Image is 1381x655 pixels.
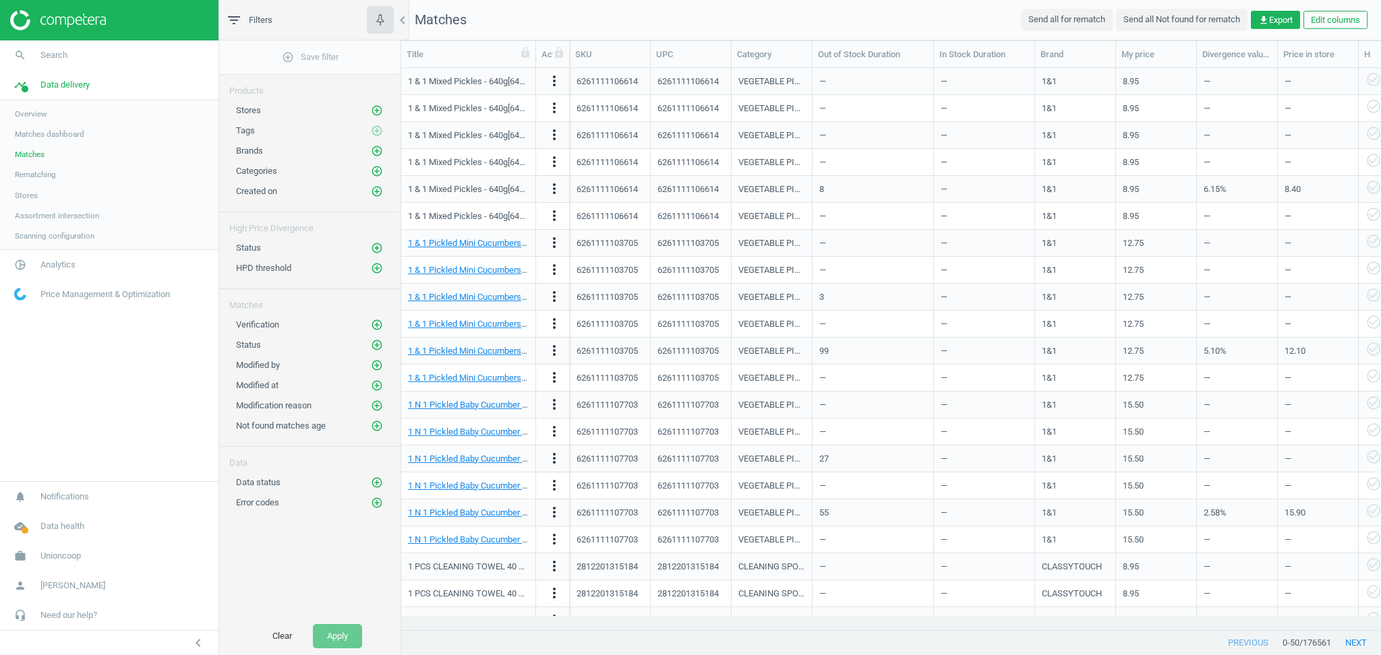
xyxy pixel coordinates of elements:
[370,338,384,352] button: add_circle_outline
[236,186,277,196] span: Created on
[577,75,638,88] div: 6261111106614
[1204,258,1270,282] div: —
[819,312,927,336] div: —
[1258,15,1269,26] i: get_app
[40,288,170,301] span: Price Management & Optimization
[370,164,384,178] button: add_circle_outline
[546,504,562,520] i: more_vert
[371,339,383,351] i: add_circle_outline
[738,102,805,115] div: VEGETABLE PICKLES
[408,156,529,168] div: 1 & 1 Mixed Pickles - 640g[640g]
[7,42,33,68] i: search
[370,419,384,433] button: add_circle_outline
[1285,123,1351,147] div: —
[546,261,562,278] i: more_vert
[941,420,1028,443] div: —
[546,235,562,252] button: more_vert
[370,144,384,158] button: add_circle_outline
[7,252,33,278] i: pie_chart_outlined
[657,210,719,222] div: 6261111106614
[657,399,719,411] div: 6261111107703
[370,379,384,392] button: add_circle_outline
[370,241,384,255] button: add_circle_outline
[818,49,928,61] div: Out of Stock Duration
[394,12,411,28] i: chevron_left
[546,369,562,387] button: more_vert
[1202,49,1272,61] div: Divergence value, %
[1123,285,1189,309] div: 12.75
[819,69,927,93] div: —
[15,190,38,201] span: Stores
[1285,258,1351,282] div: —
[657,237,719,249] div: 6261111103705
[819,96,927,120] div: —
[1204,393,1270,416] div: —
[15,108,47,119] span: Overview
[577,399,638,411] div: 6261111107703
[1042,372,1057,384] div: 1&1
[219,75,401,97] div: Products
[1285,177,1351,201] div: 8.40
[577,345,638,357] div: 6261111103705
[657,102,719,115] div: 6261111106614
[370,185,384,198] button: add_circle_outline
[941,204,1028,228] div: —
[371,359,383,371] i: add_circle_outline
[236,146,263,156] span: Brands
[1042,318,1057,330] div: 1&1
[408,265,570,275] a: 1 & 1 Pickled Mini Cucumbers - 660g[660g]
[370,104,384,117] button: add_circle_outline
[546,450,562,466] i: more_vert
[1303,11,1368,30] button: Edit columns
[1285,285,1351,309] div: —
[1123,312,1189,336] div: 12.75
[941,285,1028,309] div: —
[415,11,467,28] span: Matches
[941,231,1028,255] div: —
[1040,49,1110,61] div: Brand
[7,543,33,569] i: work
[941,177,1028,201] div: —
[577,291,638,303] div: 6261111103705
[408,480,568,491] a: 1 N 1 Pickled Baby Cucumber - 660g[660g]
[546,127,562,143] i: more_vert
[371,185,383,197] i: add_circle_outline
[939,49,1029,61] div: In Stock Duration
[546,261,562,279] button: more_vert
[546,127,562,144] button: more_vert
[577,318,638,330] div: 6261111103705
[577,210,638,222] div: 6261111106614
[1123,366,1189,389] div: 12.75
[819,291,824,303] div: 3
[1204,150,1270,174] div: —
[819,183,824,195] div: 8
[1285,96,1351,120] div: —
[236,380,278,390] span: Modified at
[1042,264,1057,276] div: 1&1
[546,100,562,116] i: more_vert
[7,513,33,539] i: cloud_done
[282,51,339,63] span: Save filter
[1204,231,1270,255] div: —
[738,426,805,438] div: VEGETABLE PICKLES
[1283,49,1353,61] div: Price in store
[40,520,84,532] span: Data health
[656,49,726,61] div: UPC
[236,400,312,410] span: Modification reason
[546,369,562,385] i: more_vert
[7,602,33,628] i: headset_mic
[40,491,89,503] span: Notifications
[819,393,927,416] div: —
[1285,204,1351,228] div: —
[15,210,99,221] span: Assortment intersection
[575,49,645,61] div: SKU
[1204,69,1270,93] div: —
[15,230,94,241] span: Scanning configuration
[941,258,1028,282] div: —
[941,339,1028,363] div: —
[370,318,384,332] button: add_circle_outline
[657,129,719,142] div: 6261111106614
[407,49,530,61] div: Title
[1042,291,1057,303] div: 1&1
[738,210,805,222] div: VEGETABLE PICKLES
